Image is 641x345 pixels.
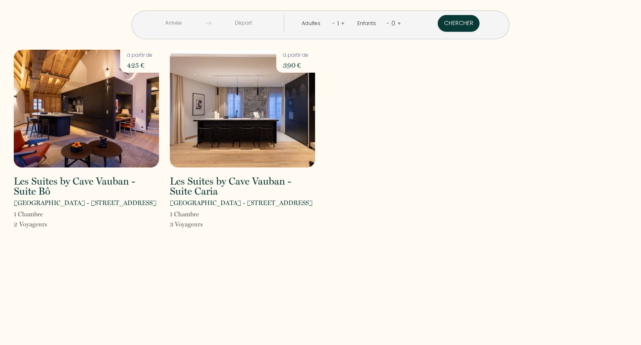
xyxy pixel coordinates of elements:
p: 425 € [127,59,152,71]
h2: Les Suites by Cave Vauban - Suite Caria [170,176,315,196]
img: rental-image [14,50,159,167]
p: à partir de [127,51,152,59]
input: Arrivée [141,15,205,31]
p: [GEOGRAPHIC_DATA] - [STREET_ADDRESS] [170,198,313,208]
div: Adultes [302,20,323,28]
img: guests [205,20,212,26]
a: - [386,19,389,27]
p: [GEOGRAPHIC_DATA] - [STREET_ADDRESS] [14,198,156,208]
p: 2 Voyageur [14,219,47,229]
div: Enfants [357,20,379,28]
a: - [332,19,335,27]
a: + [397,19,401,27]
input: Départ [212,15,275,31]
p: 1 Chambre [14,209,47,219]
span: s [200,221,203,228]
a: + [341,19,345,27]
p: 3 Voyageur [170,219,203,229]
p: 390 € [283,59,308,71]
button: Chercher [438,15,479,32]
h2: Les Suites by Cave Vauban - Suite Bô [14,176,159,196]
div: 1 [335,17,341,30]
img: rental-image [170,50,315,167]
p: à partir de [283,51,308,59]
span: s [45,221,47,228]
div: 0 [389,17,397,30]
p: 1 Chambre [170,209,203,219]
